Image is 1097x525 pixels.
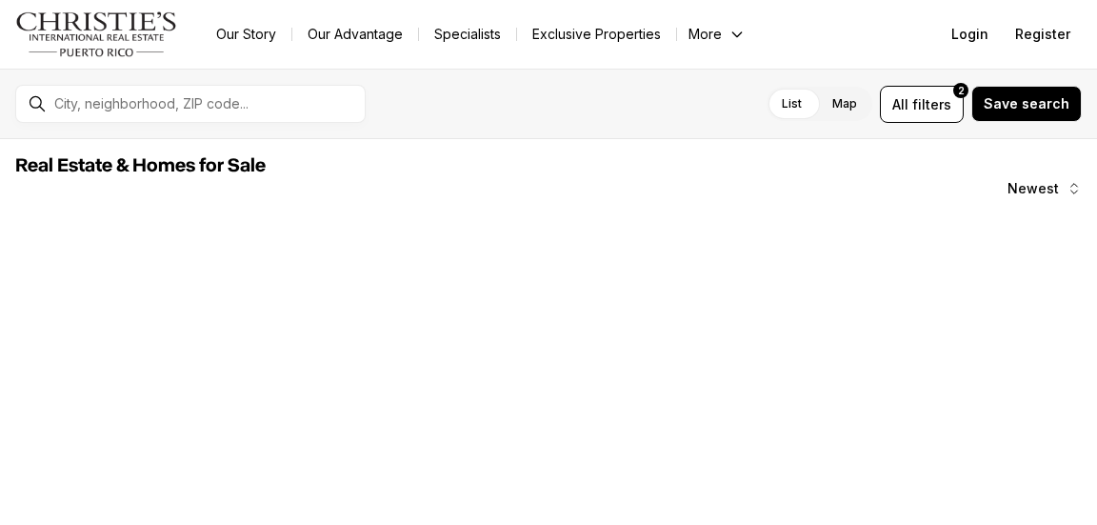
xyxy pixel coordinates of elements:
button: Allfilters2 [880,86,964,123]
label: Map [817,87,872,121]
span: Save search [984,96,1069,111]
a: Exclusive Properties [517,21,676,48]
button: More [677,21,757,48]
button: Register [1004,15,1082,53]
img: logo [15,11,178,57]
span: Register [1015,27,1070,42]
a: Our Advantage [292,21,418,48]
span: Real Estate & Homes for Sale [15,156,266,175]
label: List [767,87,817,121]
span: filters [912,94,951,114]
a: Our Story [201,21,291,48]
span: Newest [1007,181,1059,196]
button: Login [940,15,1000,53]
span: Login [951,27,988,42]
button: Save search [971,86,1082,122]
button: Newest [996,170,1093,208]
span: All [892,94,908,114]
a: Specialists [419,21,516,48]
span: 2 [958,83,965,98]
